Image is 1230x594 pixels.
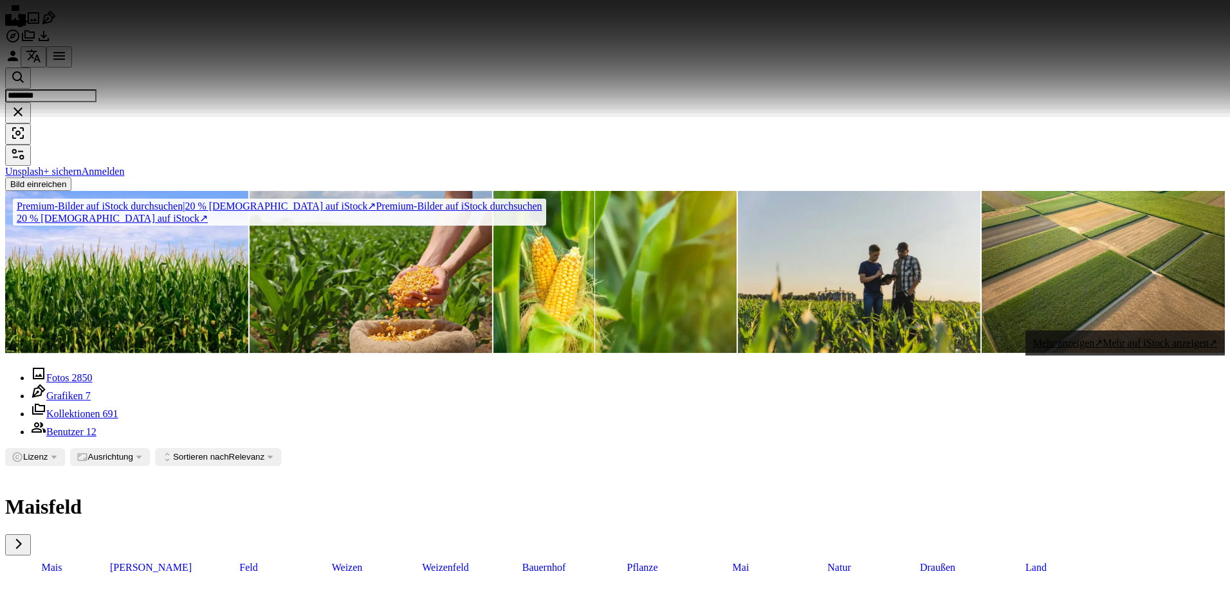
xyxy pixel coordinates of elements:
[70,448,150,466] button: Ausrichtung
[5,534,31,555] button: Liste nach rechts verschieben
[497,555,591,580] a: Bauernhof
[5,17,26,28] a: Startseite — Unsplash
[31,408,118,419] a: Kollektionen 691
[399,555,492,580] a: Weizenfeld
[300,555,394,580] a: Weizen
[5,67,1225,145] form: Finden Sie Bildmaterial auf der ganzen Webseite
[17,201,185,212] span: Premium-Bilder auf iStock durchsuchen |
[1033,337,1103,348] span: Mehr anzeigen ↗
[694,555,787,580] a: Mai
[989,555,1083,580] a: Land
[5,123,31,145] button: Visuelle Suche
[86,426,96,437] span: 12
[46,46,72,67] button: Menü
[891,555,984,580] a: draußen
[173,452,264,462] span: Relevanz
[5,145,31,166] button: Filter
[1103,337,1217,348] span: Mehr auf iStock anzeigen ↗
[596,555,689,580] a: Pflanze
[5,102,31,123] button: Löschen
[493,191,737,353] img: Die Maispflanze auf dem Feld
[103,408,118,419] span: 691
[5,55,21,66] a: Anmelden / Registrieren
[82,166,125,177] a: Anmelden
[155,448,281,466] button: Sortieren nachRelevanz
[738,191,981,353] img: Männlicher Landwirt und Agronom mit digitalem Tablet im Maisfeld gegen den Himmel
[31,390,91,401] a: Grafiken 7
[104,555,197,580] a: [PERSON_NAME]
[5,166,82,177] a: Unsplash+ sichern
[5,555,98,580] a: Mais
[250,191,493,353] img: Maiskörner in den Händen eines erfolgreichen Landwirts, in einem grünen Maisfeld im Hintergrund
[41,17,57,28] a: Grafiken
[26,17,41,28] a: Fotos
[88,452,133,462] span: Ausrichtung
[1025,330,1225,355] a: Mehr anzeigen↗Mehr auf iStock anzeigen↗
[173,452,229,462] span: Sortieren nach
[5,35,21,46] a: Entdecken
[17,201,376,212] span: 20 % [DEMOGRAPHIC_DATA] auf iStock ↗
[5,495,1225,519] h1: Maisfeld
[72,372,93,383] span: 2850
[23,452,48,462] span: Lizenz
[36,35,51,46] a: Bisherige Downloads
[5,177,71,191] button: Bild einreichen
[86,390,91,401] span: 7
[31,426,96,437] a: Benutzer 12
[5,191,554,233] a: Premium-Bilder auf iStock durchsuchen|20 % [DEMOGRAPHIC_DATA] auf iStock↗Premium-Bilder auf iStoc...
[5,67,31,89] button: Unsplash suchen
[5,191,248,353] img: Ackerland in Kanada - Maisernte in der Blütephase unter blauem Himmel
[982,191,1225,353] img: geometric aerial shot of partly harvested agricultural fields
[5,448,65,466] button: Lizenz
[21,46,46,67] button: Sprache
[793,555,886,580] a: Natur
[31,372,93,383] a: Fotos 2850
[21,35,36,46] a: Kollektionen
[202,555,295,580] a: Feld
